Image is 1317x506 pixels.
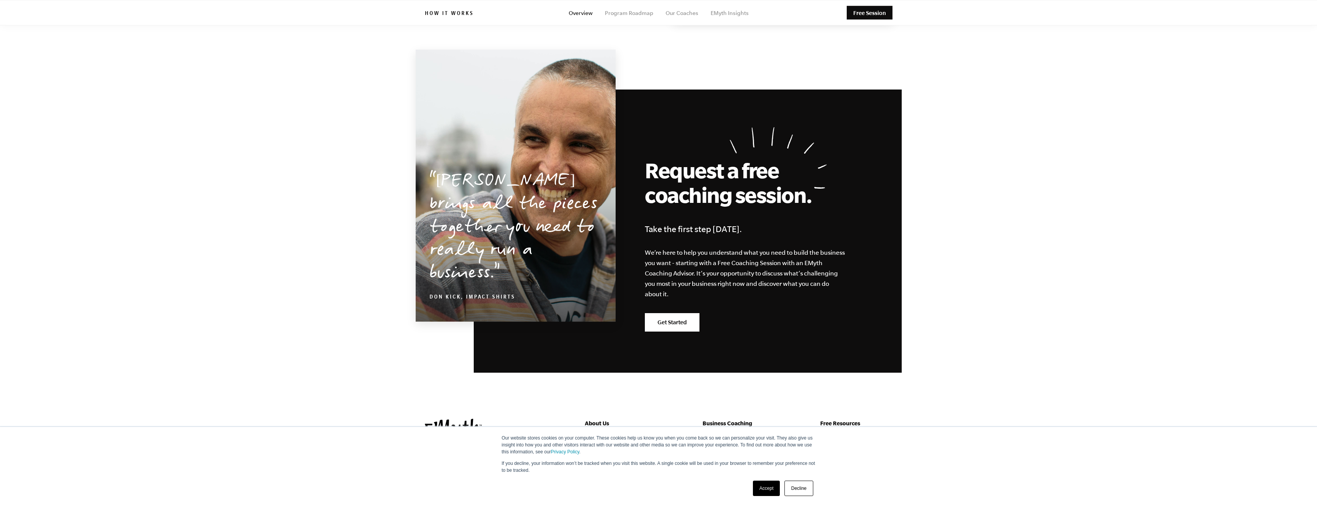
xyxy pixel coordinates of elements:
h5: Business Coaching [703,419,775,428]
p: We’re here to help you understand what you need to build the business you want - starting with a ... [645,247,846,299]
a: Free Session [847,6,892,20]
p: [PERSON_NAME] brings all the pieces together you need to really run a business. [430,171,601,286]
h5: About Us [585,419,657,428]
h6: How it works [425,10,474,18]
img: EMyth [425,419,482,441]
a: Program Roadmap [605,10,653,16]
h2: Request a free coaching session. [645,158,818,207]
a: Overview [569,10,593,16]
p: If you decline, your information won’t be tracked when you visit this website. A single cookie wi... [502,460,816,474]
h5: Free Resources [820,419,892,428]
h4: Take the first step [DATE]. [645,222,860,236]
a: Accept [753,481,780,496]
cite: Don Kick, Impact Shirts [430,295,515,301]
p: Our website stores cookies on your computer. These cookies help us know you when you come back so... [502,435,816,455]
a: EMyth Insights [711,10,749,16]
a: Decline [784,481,813,496]
a: Get Started [645,313,699,332]
a: Our Coaches [666,10,698,16]
a: Privacy Policy [551,449,579,455]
